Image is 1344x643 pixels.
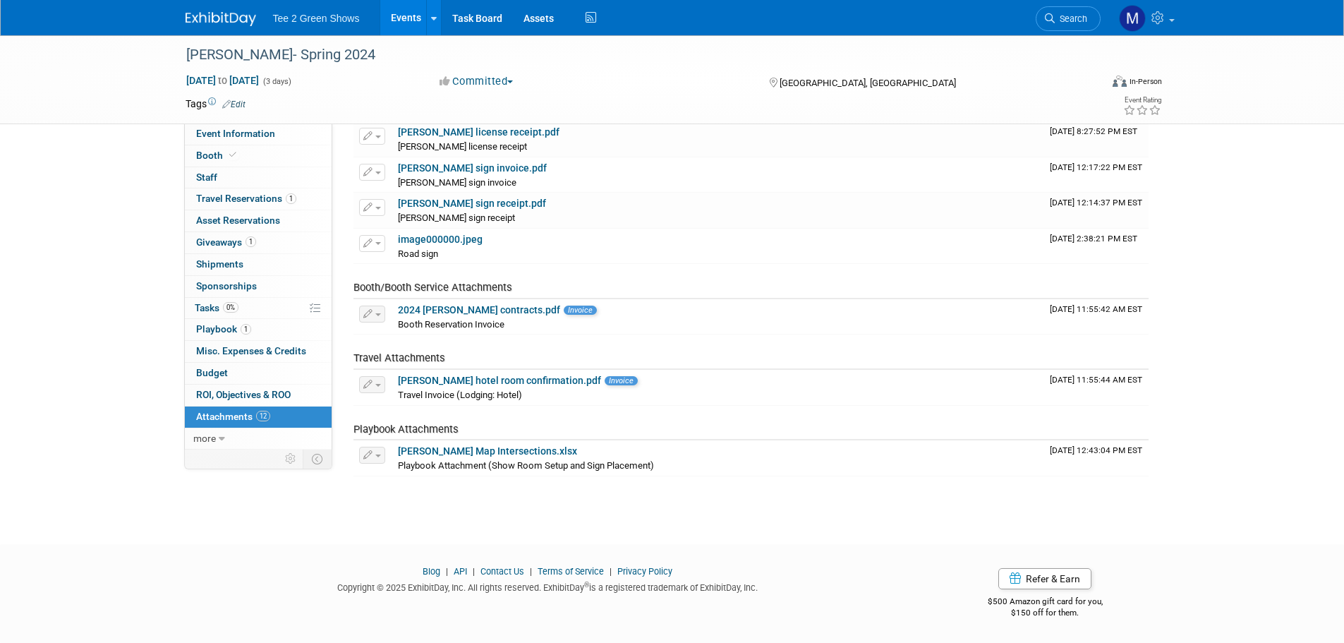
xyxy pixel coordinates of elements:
[196,389,291,400] span: ROI, Objectives & ROO
[185,145,332,167] a: Booth
[193,433,216,444] span: more
[1050,126,1137,136] span: Upload Timestamp
[617,566,672,577] a: Privacy Policy
[1044,370,1149,405] td: Upload Timestamp
[196,193,296,204] span: Travel Reservations
[196,236,256,248] span: Giveaways
[998,568,1091,589] a: Refer & Earn
[216,75,229,86] span: to
[185,341,332,362] a: Misc. Expenses & Credits
[1050,162,1142,172] span: Upload Timestamp
[538,566,604,577] a: Terms of Service
[353,423,459,435] span: Playbook Attachments
[398,390,522,400] span: Travel Invoice (Lodging: Hotel)
[186,12,256,26] img: ExhibitDay
[223,302,238,313] span: 0%
[185,254,332,275] a: Shipments
[1050,304,1142,314] span: Upload Timestamp
[442,566,452,577] span: |
[196,411,270,422] span: Attachments
[398,248,438,259] span: Road sign
[398,304,560,316] a: 2024 [PERSON_NAME] contracts.pdf
[185,363,332,384] a: Budget
[480,566,524,577] a: Contact Us
[564,306,597,315] span: Invoice
[780,78,956,88] span: [GEOGRAPHIC_DATA], [GEOGRAPHIC_DATA]
[186,578,911,594] div: Copyright © 2025 ExhibitDay, Inc. All rights reserved. ExhibitDay is a registered trademark of Ex...
[279,450,303,468] td: Personalize Event Tab Strip
[353,281,512,294] span: Booth/Booth Service Attachments
[398,141,527,152] span: [PERSON_NAME] license receipt
[303,450,332,468] td: Toggle Event Tabs
[1055,13,1087,24] span: Search
[1017,73,1163,95] div: Event Format
[398,234,483,245] a: image000000.jpeg
[185,385,332,406] a: ROI, Objectives & ROO
[185,124,332,145] a: Event Information
[181,42,1079,68] div: [PERSON_NAME]- Spring 2024
[286,193,296,204] span: 1
[185,232,332,253] a: Giveaways1
[196,367,228,378] span: Budget
[1044,229,1149,264] td: Upload Timestamp
[262,77,291,86] span: (3 days)
[526,566,535,577] span: |
[256,411,270,421] span: 12
[196,172,217,183] span: Staff
[196,258,243,270] span: Shipments
[1050,375,1142,385] span: Upload Timestamp
[398,460,654,471] span: Playbook Attachment (Show Room Setup and Sign Placement)
[196,345,306,356] span: Misc. Expenses & Credits
[1044,440,1149,476] td: Upload Timestamp
[398,375,601,386] a: [PERSON_NAME] hotel room confirmation.pdf
[196,215,280,226] span: Asset Reservations
[1129,76,1162,87] div: In-Person
[353,351,445,364] span: Travel Attachments
[1119,5,1146,32] img: Michael Kruger
[454,566,467,577] a: API
[185,298,332,319] a: Tasks0%
[185,188,332,210] a: Travel Reservations1
[584,581,589,589] sup: ®
[423,566,440,577] a: Blog
[398,126,559,138] a: [PERSON_NAME] license receipt.pdf
[273,13,360,24] span: Tee 2 Green Shows
[1036,6,1101,31] a: Search
[1050,198,1142,208] span: Upload Timestamp
[196,280,257,292] span: Sponsorships
[196,128,275,139] span: Event Information
[185,407,332,428] a: Attachments12
[1050,234,1137,244] span: Upload Timestamp
[1044,299,1149,335] td: Upload Timestamp
[931,607,1159,619] div: $150 off for them.
[398,198,546,209] a: [PERSON_NAME] sign receipt.pdf
[398,212,515,223] span: [PERSON_NAME] sign receipt
[186,97,246,111] td: Tags
[185,428,332,450] a: more
[246,236,256,247] span: 1
[605,376,638,385] span: Invoice
[185,276,332,297] a: Sponsorships
[185,319,332,340] a: Playbook1
[185,167,332,188] a: Staff
[1044,193,1149,228] td: Upload Timestamp
[398,162,547,174] a: [PERSON_NAME] sign invoice.pdf
[1123,97,1161,104] div: Event Rating
[186,74,260,87] span: [DATE] [DATE]
[229,151,236,159] i: Booth reservation complete
[606,566,615,577] span: |
[241,324,251,335] span: 1
[222,100,246,109] a: Edit
[435,74,519,89] button: Committed
[196,323,251,335] span: Playbook
[1113,76,1127,87] img: Format-Inperson.png
[185,210,332,232] a: Asset Reservations
[1044,157,1149,193] td: Upload Timestamp
[1050,445,1142,455] span: Upload Timestamp
[1044,121,1149,157] td: Upload Timestamp
[469,566,478,577] span: |
[398,445,577,457] a: [PERSON_NAME] Map Intersections.xlsx
[398,177,516,188] span: [PERSON_NAME] sign invoice
[931,587,1159,619] div: $500 Amazon gift card for you,
[398,319,504,330] span: Booth Reservation Invoice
